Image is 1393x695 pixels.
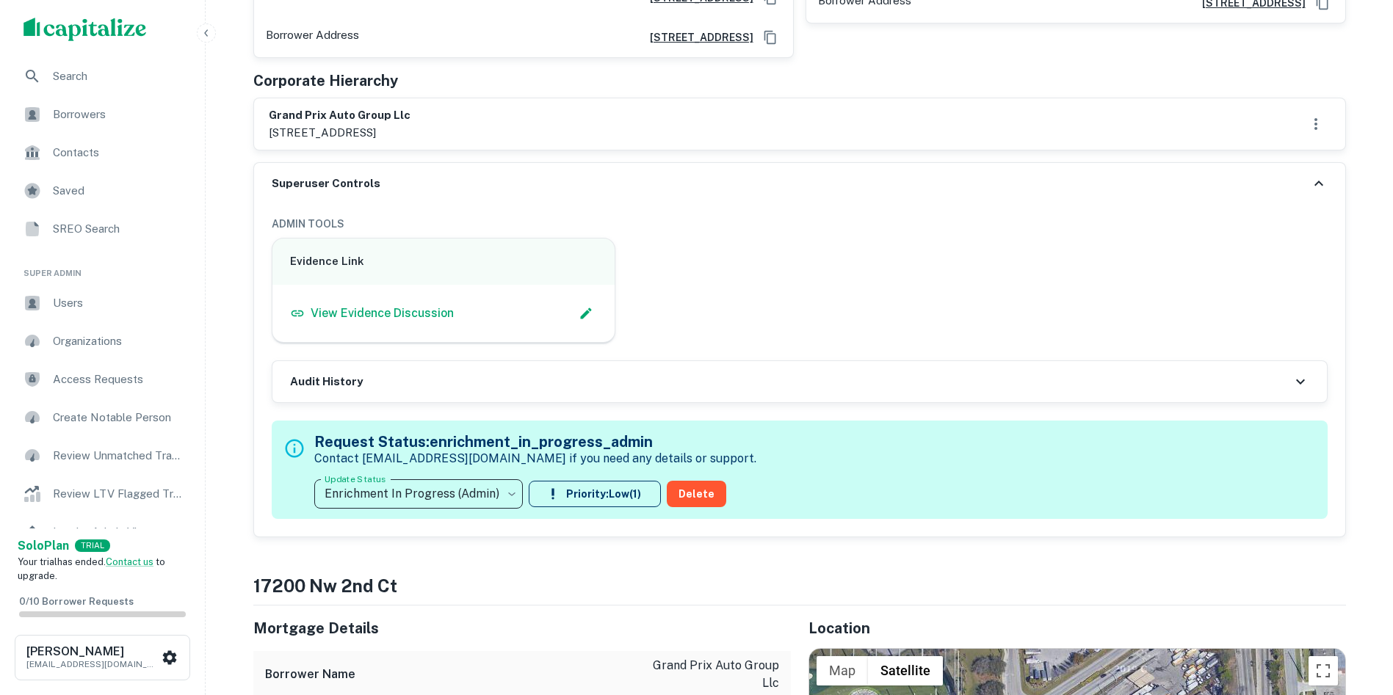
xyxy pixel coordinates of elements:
h6: Evidence Link [290,253,598,270]
span: Review LTV Flagged Transactions [53,485,184,503]
span: Create Notable Person [53,409,184,426]
span: 0 / 10 Borrower Requests [19,596,134,607]
strong: Solo Plan [18,539,69,553]
a: Organizations [12,324,193,359]
button: Show satellite imagery [868,656,943,685]
button: Show street map [817,656,868,685]
a: Borrowers [12,97,193,132]
p: Contact [EMAIL_ADDRESS][DOMAIN_NAME] if you need any details or support. [314,450,756,467]
h6: Superuser Controls [272,175,380,192]
a: SREO Search [12,211,193,247]
a: Contacts [12,135,193,170]
span: Borrowers [53,106,184,123]
h5: Location [808,617,1346,639]
a: Access Requests [12,362,193,397]
p: Borrower Address [266,26,359,48]
a: [STREET_ADDRESS] [638,29,753,46]
a: Search [12,59,193,94]
span: Organizations [53,332,184,350]
button: Copy Address [759,26,781,48]
p: View Evidence Discussion [311,305,454,322]
h6: Audit History [290,374,363,390]
a: SoloPlan [18,537,69,555]
button: Delete [667,481,726,507]
li: Super Admin [12,250,193,285]
span: Your trial has ended. to upgrade. [18,556,165,582]
button: Toggle fullscreen view [1309,656,1338,685]
div: Enrichment In Progress (Admin) [314,473,523,514]
a: Review LTV Flagged Transactions [12,476,193,512]
h6: [PERSON_NAME] [26,646,159,658]
span: Search [53,68,184,85]
span: Users [53,294,184,312]
span: Contacts [53,144,184,161]
span: Review Unmatched Transactions [53,447,184,465]
div: TRIAL [75,539,110,552]
img: capitalize-logo.png [23,18,147,41]
p: [STREET_ADDRESS] [269,124,410,142]
span: Lender Admin View [53,523,184,541]
label: Update Status [325,473,386,485]
a: Contact us [106,556,153,567]
p: grand prix auto group llc [647,657,779,692]
a: Create Notable Person [12,400,193,435]
a: Lender Admin View [12,514,193,550]
h5: Request Status: enrichment_in_progress_admin [314,431,756,453]
h5: Corporate Hierarchy [253,70,398,92]
span: Access Requests [53,371,184,388]
h6: Borrower Name [265,666,355,683]
h6: grand prix auto group llc [269,107,410,124]
button: Edit Slack Link [575,302,597,324]
h5: Mortgage Details [253,617,791,639]
iframe: Chat Widget [1320,578,1393,648]
h4: 17200 nw 2nd ct [253,572,1346,599]
button: Priority:Low(1) [529,481,661,507]
a: Saved [12,173,193,208]
a: Users [12,285,193,321]
a: Review Unmatched Transactions [12,438,193,473]
a: View Evidence Discussion [290,305,454,322]
span: SREO Search [53,220,184,238]
h6: ADMIN TOOLS [272,216,1328,232]
p: [EMAIL_ADDRESS][DOMAIN_NAME] [26,658,159,671]
span: Saved [53,182,184,200]
button: [PERSON_NAME][EMAIL_ADDRESS][DOMAIN_NAME] [15,635,190,680]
